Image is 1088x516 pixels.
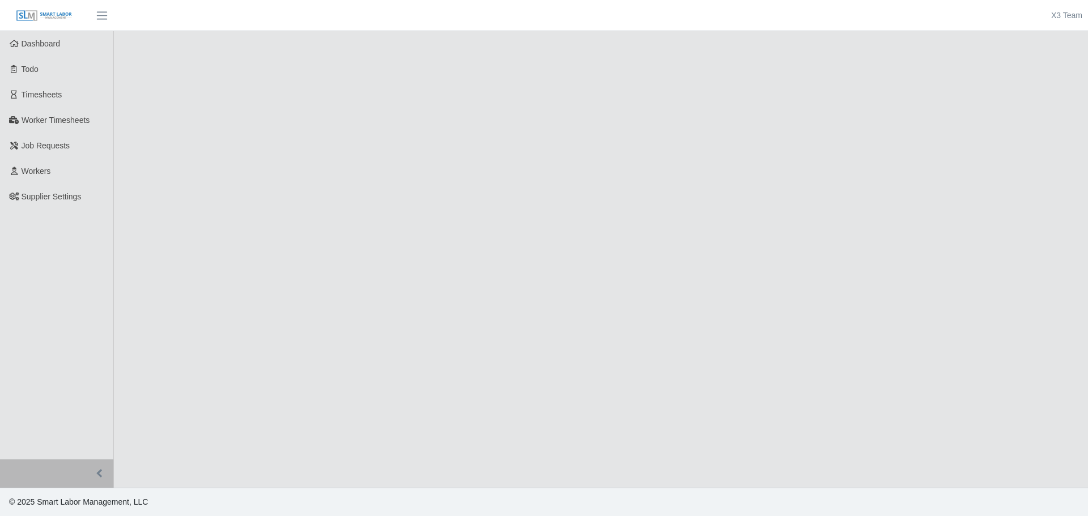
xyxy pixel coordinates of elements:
span: Supplier Settings [22,192,82,201]
span: Worker Timesheets [22,116,90,125]
span: Workers [22,167,51,176]
span: Job Requests [22,141,70,150]
span: Timesheets [22,90,62,99]
span: Dashboard [22,39,61,48]
a: X3 Team [1051,10,1082,22]
img: SLM Logo [16,10,73,22]
span: Todo [22,65,39,74]
span: © 2025 Smart Labor Management, LLC [9,497,148,506]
